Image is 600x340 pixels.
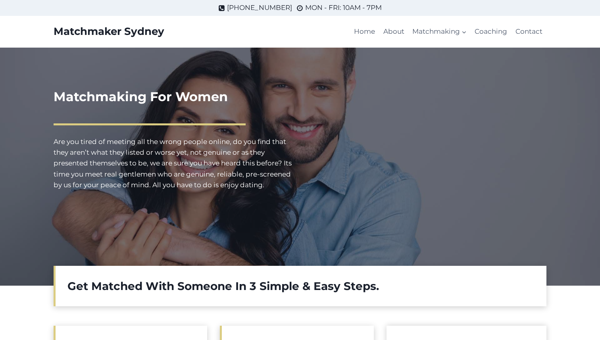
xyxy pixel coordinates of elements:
[54,87,294,106] h1: Matchmaking For Women
[408,22,471,41] a: Matchmaking
[412,26,467,37] span: Matchmaking
[305,2,382,13] span: MON - FRI: 10AM - 7PM
[227,2,292,13] span: [PHONE_NUMBER]
[67,278,535,294] h2: Get Matched With Someone In 3 Simple & Easy Steps.​
[350,22,546,41] nav: Primary Navigation
[218,2,292,13] a: [PHONE_NUMBER]
[379,22,408,41] a: About
[350,22,379,41] a: Home
[54,136,294,190] p: Are you tired of meeting all the wrong people online, do you find that they aren’t what they list...
[54,25,164,38] a: Matchmaker Sydney
[512,22,546,41] a: Contact
[471,22,511,41] a: Coaching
